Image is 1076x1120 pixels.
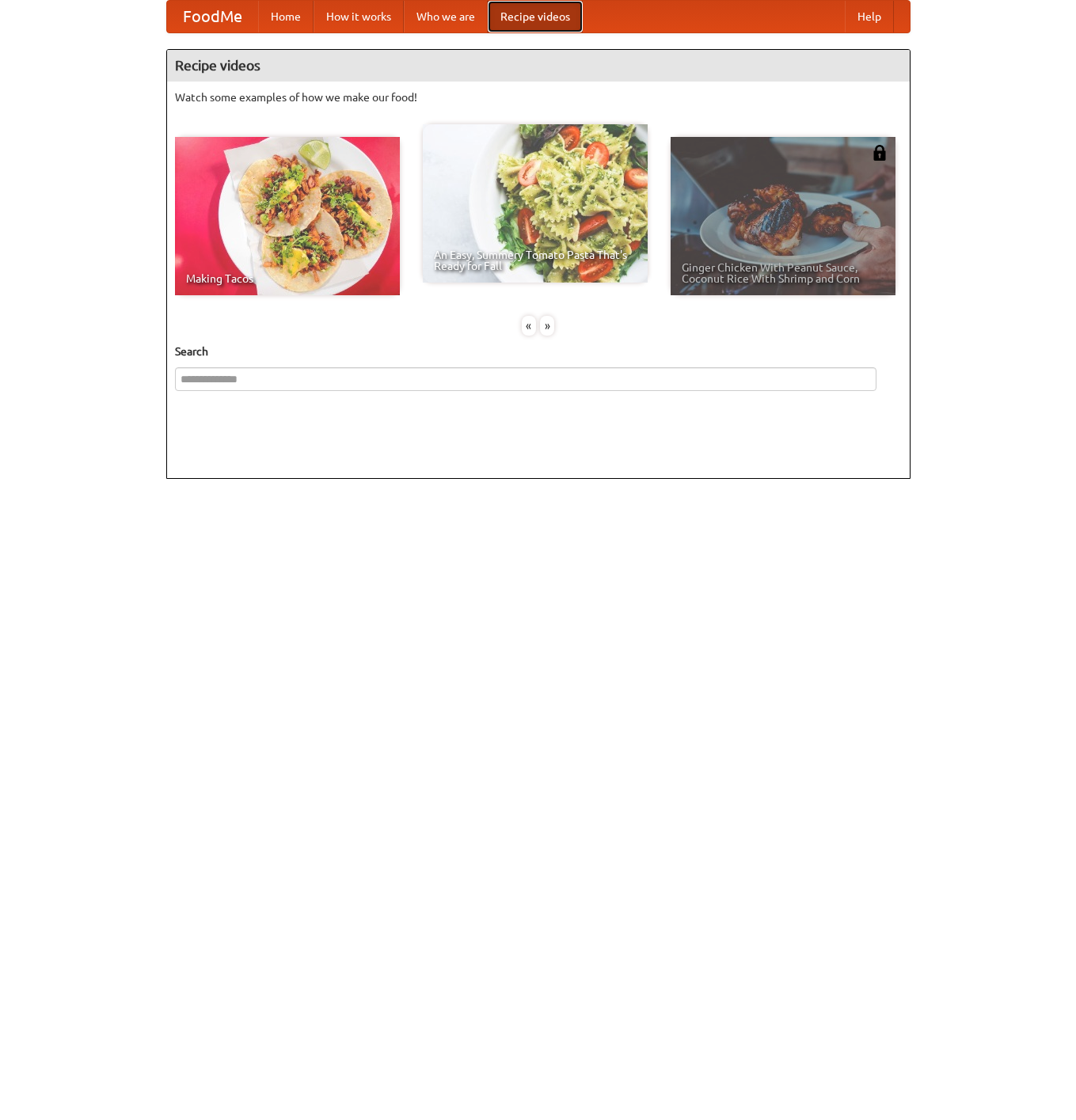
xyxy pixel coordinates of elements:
a: Help [845,1,894,32]
span: An Easy, Summery Tomato Pasta That's Ready for Fall [434,249,637,271]
a: Recipe videos [488,1,583,32]
div: » [540,316,554,336]
p: Watch some examples of how we make our food! [175,89,902,105]
div: « [522,316,536,336]
h5: Search [175,344,902,359]
a: How it works [314,1,404,32]
img: 483408.png [872,145,888,161]
a: An Easy, Summery Tomato Pasta That's Ready for Fall [423,124,648,283]
h4: Recipe videos [167,50,910,82]
a: FoodMe [167,1,258,32]
a: Who we are [404,1,488,32]
a: Home [258,1,314,32]
a: Making Tacos [175,137,400,295]
span: Making Tacos [186,273,389,284]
